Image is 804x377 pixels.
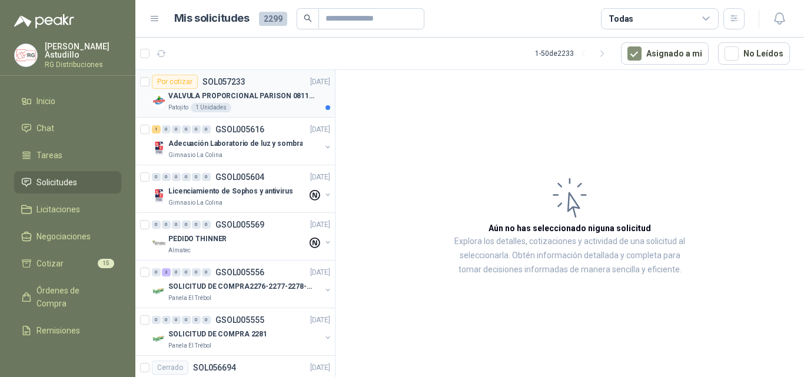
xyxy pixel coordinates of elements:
button: Asignado a mi [621,42,709,65]
a: Órdenes de Compra [14,279,121,315]
img: Company Logo [152,94,166,108]
div: 0 [172,316,181,324]
p: [PERSON_NAME] Astudillo [45,42,121,59]
div: 1 [152,125,161,134]
span: 15 [98,259,114,268]
p: Gimnasio La Colina [168,198,222,208]
p: SOLICITUD DE COMPRA 2281 [168,329,267,340]
p: [DATE] [310,76,330,88]
div: Cerrado [152,361,188,375]
div: 0 [192,316,201,324]
div: 0 [182,268,191,276]
a: Configuración [14,346,121,369]
div: 0 [162,125,171,134]
div: 0 [162,316,171,324]
p: Adecuación Laboratorio de luz y sombra [168,138,303,149]
span: Cotizar [36,257,64,270]
div: 0 [202,316,211,324]
div: 1 - 50 de 2233 [535,44,612,63]
a: Chat [14,117,121,139]
span: Negociaciones [36,230,91,243]
div: 0 [162,221,171,229]
span: Chat [36,122,54,135]
a: Remisiones [14,319,121,342]
img: Company Logo [152,141,166,155]
a: 0 3 0 0 0 0 GSOL005556[DATE] Company LogoSOLICITUD DE COMPRA2276-2277-2278-2284-2285-Panela El Tr... [152,265,333,303]
p: Patojito [168,103,188,112]
p: Panela El Trébol [168,341,211,351]
div: 0 [182,316,191,324]
p: GSOL005555 [215,316,264,324]
div: 0 [192,125,201,134]
p: [DATE] [310,219,330,231]
a: 0 0 0 0 0 0 GSOL005555[DATE] Company LogoSOLICITUD DE COMPRA 2281Panela El Trébol [152,313,333,351]
img: Logo peakr [14,14,74,28]
div: 0 [182,125,191,134]
img: Company Logo [152,236,166,251]
div: 0 [152,173,161,181]
div: 0 [202,221,211,229]
p: Gimnasio La Colina [168,151,222,160]
div: 0 [172,125,181,134]
img: Company Logo [15,44,37,66]
p: SOLICITUD DE COMPRA2276-2277-2278-2284-2285- [168,281,315,292]
a: 1 0 0 0 0 0 GSOL005616[DATE] Company LogoAdecuación Laboratorio de luz y sombraGimnasio La Colina [152,122,333,160]
p: RG Distribuciones [45,61,121,68]
img: Company Logo [152,284,166,298]
div: 0 [162,173,171,181]
p: [DATE] [310,267,330,278]
div: 0 [182,221,191,229]
p: Almatec [168,246,191,255]
p: [DATE] [310,124,330,135]
div: 0 [172,268,181,276]
p: [DATE] [310,315,330,326]
h3: Aún no has seleccionado niguna solicitud [489,222,651,235]
a: 0 0 0 0 0 0 GSOL005604[DATE] Company LogoLicenciamiento de Sophos y antivirusGimnasio La Colina [152,170,333,208]
button: No Leídos [718,42,790,65]
p: Explora los detalles, cotizaciones y actividad de una solicitud al seleccionarla. Obtén informaci... [453,235,686,277]
a: Solicitudes [14,171,121,193]
div: 0 [182,173,191,181]
div: 3 [162,268,171,276]
img: Company Logo [152,189,166,203]
a: Por cotizarSOL057233[DATE] Company LogoVALVULA PROPORCIONAL PARISON 0811404612 / 4WRPEH6C4 REXROT... [135,70,335,118]
a: 0 0 0 0 0 0 GSOL005569[DATE] Company LogoPEDIDO THINNERAlmatec [152,218,333,255]
p: [DATE] [310,362,330,373]
p: GSOL005604 [215,173,264,181]
p: GSOL005616 [215,125,264,134]
a: Tareas [14,144,121,166]
div: Todas [609,12,633,25]
p: SOL057233 [202,78,245,86]
div: 0 [192,268,201,276]
span: Solicitudes [36,176,77,189]
a: Licitaciones [14,198,121,221]
div: 0 [172,173,181,181]
div: 0 [202,173,211,181]
h1: Mis solicitudes [174,10,250,27]
span: 2299 [259,12,287,26]
span: Tareas [36,149,62,162]
div: 0 [152,221,161,229]
p: Licenciamiento de Sophos y antivirus [168,186,293,197]
p: GSOL005556 [215,268,264,276]
div: 0 [152,316,161,324]
p: SOL056694 [193,363,236,372]
span: Remisiones [36,324,80,337]
span: Inicio [36,95,55,108]
div: 0 [152,268,161,276]
p: [DATE] [310,172,330,183]
span: search [304,14,312,22]
div: 0 [202,268,211,276]
span: Licitaciones [36,203,80,216]
div: 1 Unidades [191,103,231,112]
p: VALVULA PROPORCIONAL PARISON 0811404612 / 4WRPEH6C4 REXROTH [168,91,315,102]
a: Cotizar15 [14,252,121,275]
a: Negociaciones [14,225,121,248]
div: 0 [192,221,201,229]
p: Panela El Trébol [168,293,211,303]
div: 0 [172,221,181,229]
div: Por cotizar [152,75,198,89]
p: GSOL005569 [215,221,264,229]
p: PEDIDO THINNER [168,233,227,245]
a: Inicio [14,90,121,112]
